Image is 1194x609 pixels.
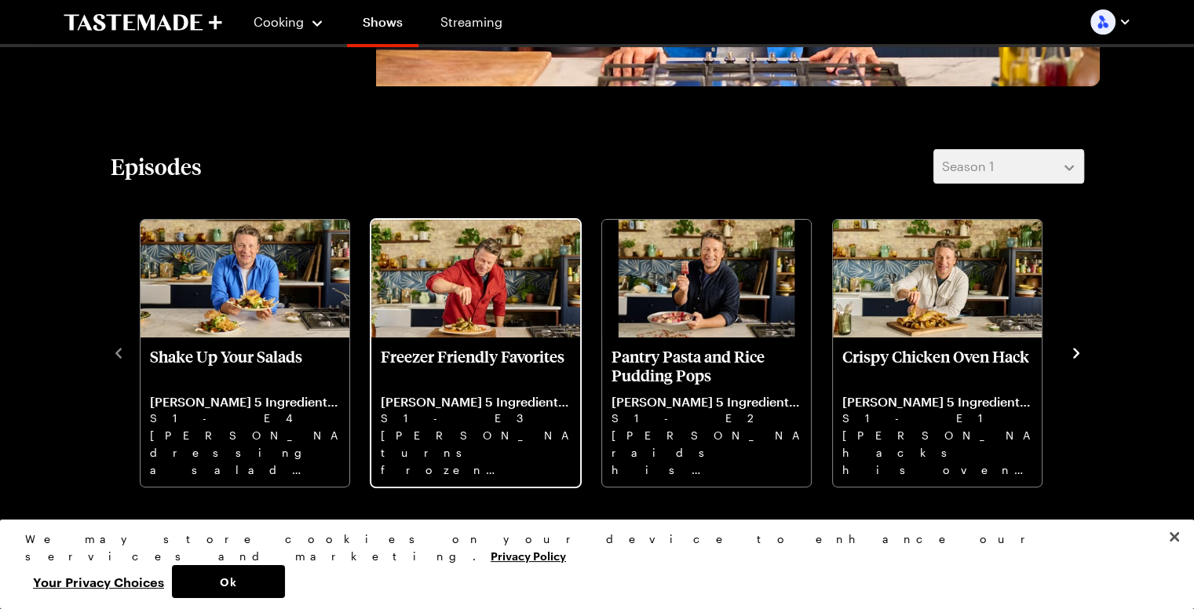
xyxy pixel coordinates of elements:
[25,531,1156,598] div: Privacy
[831,215,1062,488] div: 4 / 4
[833,220,1042,337] img: Crispy Chicken Oven Hack
[1090,9,1131,35] button: Profile picture
[1090,9,1115,35] img: Profile picture
[381,427,571,477] p: [PERSON_NAME] turns frozen fish and veggies into a time saving supper. Then, Chef [PERSON_NAME] m...
[842,394,1032,410] p: [PERSON_NAME] 5 Ingredient Mediterranean Meals
[381,347,571,477] a: Freezer Friendly Favorites
[612,427,801,477] p: [PERSON_NAME] raids his pantry for a speedy veggie carbonara and rice pudding popsicles.
[150,410,340,427] p: S1 - E4
[612,394,801,410] p: [PERSON_NAME] 5 Ingredient Mediterranean Meals
[942,157,994,176] span: Season 1
[254,14,304,29] span: Cooking
[612,410,801,427] p: S1 - E2
[141,220,349,337] img: Shake Up Your Salads
[842,427,1032,477] p: [PERSON_NAME] hacks his oven into a rotisserie for crispy chicken and chips and bakes a savory sp...
[1157,520,1192,554] button: Close
[842,347,1032,385] p: Crispy Chicken Oven Hack
[842,347,1032,477] a: Crispy Chicken Oven Hack
[141,220,349,487] div: Shake Up Your Salads
[602,220,811,487] div: Pantry Pasta and Rice Pudding Pops
[370,215,601,488] div: 2 / 4
[381,347,571,385] p: Freezer Friendly Favorites
[347,3,418,47] a: Shows
[601,215,831,488] div: 3 / 4
[1068,342,1084,361] button: navigate to next item
[25,565,172,598] button: Your Privacy Choices
[150,427,340,477] p: [PERSON_NAME]'s dressing a salad with a crown of cheese! He's also got a speedy twist [DATE] roas...
[842,410,1032,427] p: S1 - E1
[612,347,801,385] p: Pantry Pasta and Rice Pudding Pops
[381,410,571,427] p: S1 - E3
[150,394,340,410] p: [PERSON_NAME] 5 Ingredient Mediterranean Meals
[150,347,340,385] p: Shake Up Your Salads
[111,152,202,181] h2: Episodes
[254,3,325,41] button: Cooking
[111,342,126,361] button: navigate to previous item
[172,565,285,598] button: Ok
[371,220,580,337] img: Freezer Friendly Favorites
[64,13,222,31] a: To Tastemade Home Page
[139,215,370,488] div: 1 / 4
[833,220,1042,487] div: Crispy Chicken Oven Hack
[602,220,811,337] img: Pantry Pasta and Rice Pudding Pops
[612,347,801,477] a: Pantry Pasta and Rice Pudding Pops
[933,149,1084,184] button: Season 1
[25,531,1156,565] div: We may store cookies on your device to enhance our services and marketing.
[150,347,340,477] a: Shake Up Your Salads
[371,220,580,487] div: Freezer Friendly Favorites
[381,394,571,410] p: [PERSON_NAME] 5 Ingredient Mediterranean Meals
[491,548,566,563] a: More information about your privacy, opens in a new tab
